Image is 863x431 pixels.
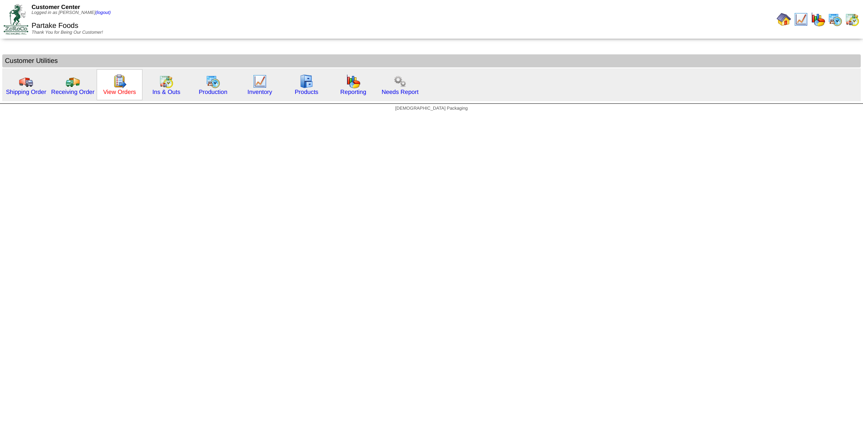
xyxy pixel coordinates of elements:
[103,89,136,95] a: View Orders
[777,12,791,27] img: home.gif
[206,74,220,89] img: calendarprod.gif
[845,12,859,27] img: calendarinout.gif
[828,12,842,27] img: calendarprod.gif
[31,4,80,10] span: Customer Center
[393,74,407,89] img: workflow.png
[95,10,111,15] a: (logout)
[794,12,808,27] img: line_graph.gif
[152,89,180,95] a: Ins & Outs
[199,89,227,95] a: Production
[51,89,94,95] a: Receiving Order
[295,89,319,95] a: Products
[346,74,360,89] img: graph.gif
[4,4,28,34] img: ZoRoCo_Logo(Green%26Foil)%20jpg.webp
[253,74,267,89] img: line_graph.gif
[112,74,127,89] img: workorder.gif
[31,10,111,15] span: Logged in as [PERSON_NAME]
[340,89,366,95] a: Reporting
[19,74,33,89] img: truck.gif
[299,74,314,89] img: cabinet.gif
[382,89,418,95] a: Needs Report
[159,74,173,89] img: calendarinout.gif
[2,54,861,67] td: Customer Utilities
[31,30,103,35] span: Thank You for Being Our Customer!
[248,89,272,95] a: Inventory
[811,12,825,27] img: graph.gif
[31,22,78,30] span: Partake Foods
[395,106,467,111] span: [DEMOGRAPHIC_DATA] Packaging
[66,74,80,89] img: truck2.gif
[6,89,46,95] a: Shipping Order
